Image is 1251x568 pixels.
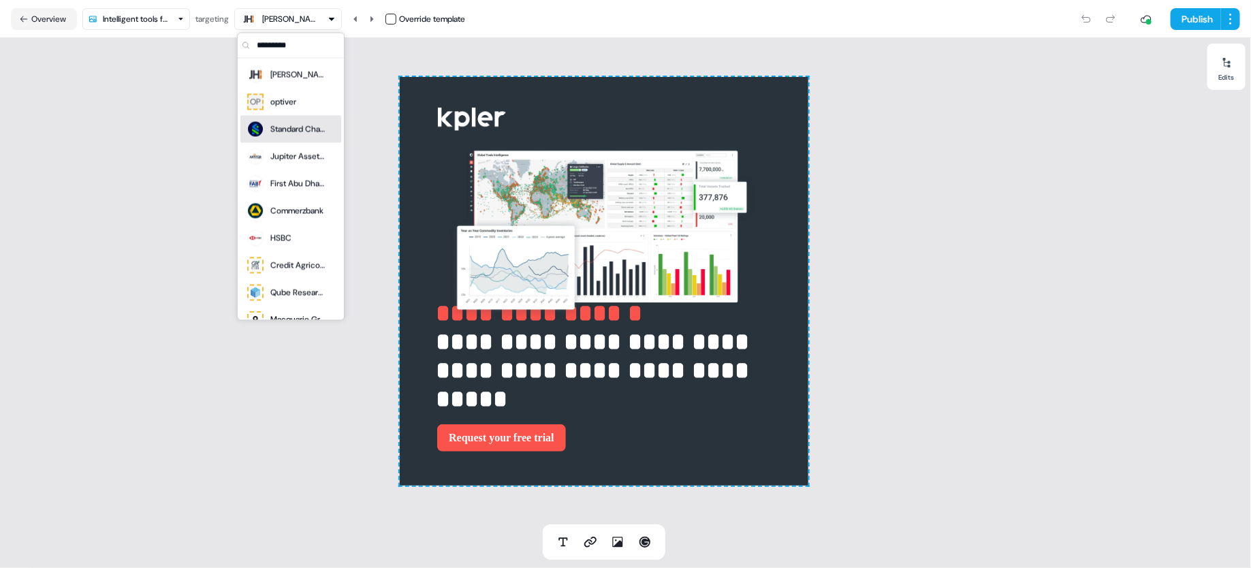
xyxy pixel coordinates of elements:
[234,8,342,30] button: [PERSON_NAME]
[270,204,323,218] div: Commerzbank
[250,95,261,109] div: OP
[270,259,325,272] div: Credit Agricole CIB
[1171,8,1221,30] button: Publish
[270,150,325,163] div: Jupiter Asset Management
[11,8,77,30] button: Overview
[270,68,325,82] div: [PERSON_NAME]
[1207,52,1246,82] button: Edits
[399,12,465,26] div: Override template
[449,138,755,329] img: Image
[270,177,325,191] div: First Abu Dhabi Bank
[195,12,229,26] div: targeting
[270,95,296,109] div: optiver
[103,12,172,26] div: Intelligent tools for trade
[270,313,325,327] div: Macquarie Group Services Australia Pty Ltd (UK Branch) (Group account)
[270,286,325,300] div: Qube Research & Technologies Ltd (Group)
[438,99,506,140] img: Image
[437,424,565,452] button: Request your free trial
[270,123,325,136] div: Standard Chartered Bank
[270,232,291,245] div: HSBC
[262,12,317,26] div: [PERSON_NAME]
